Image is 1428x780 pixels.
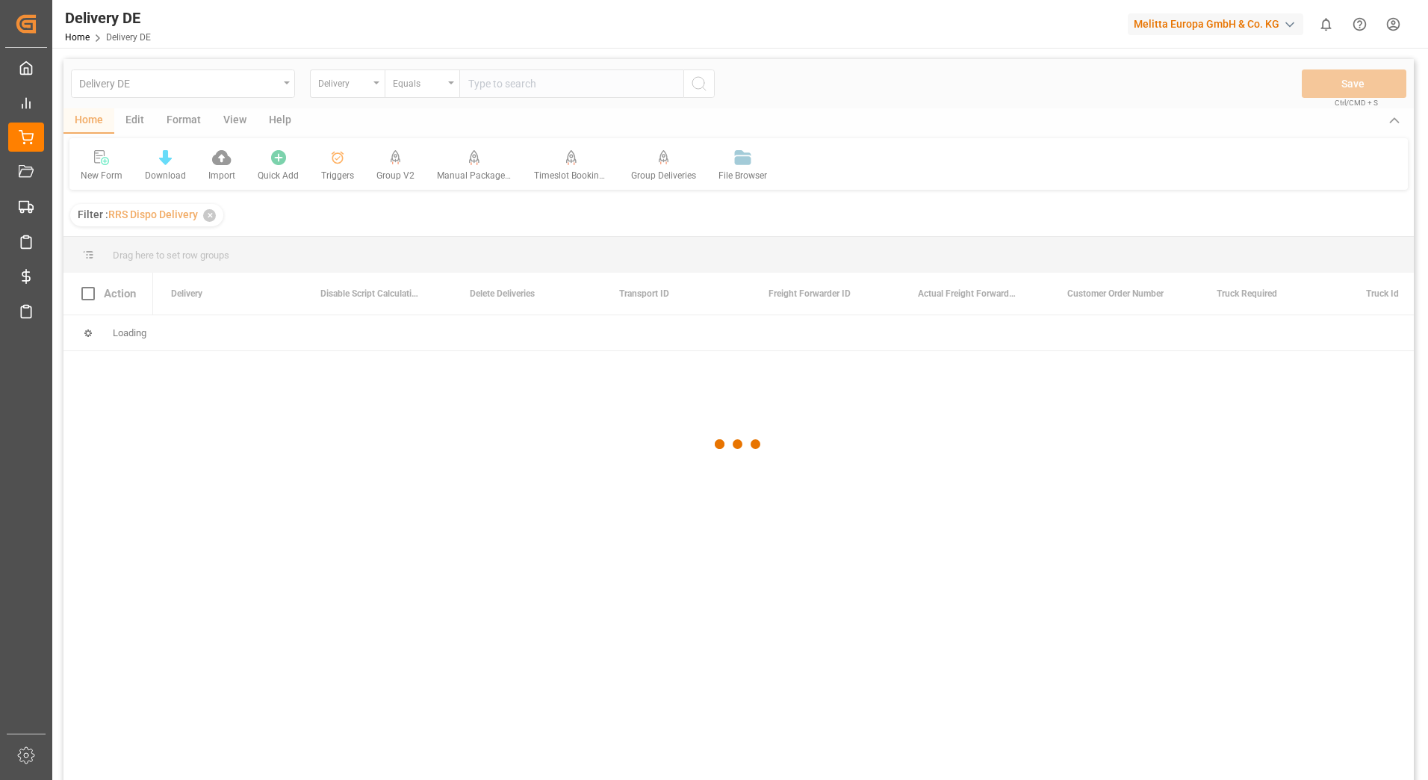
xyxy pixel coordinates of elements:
[1128,10,1309,38] button: Melitta Europa GmbH & Co. KG
[65,7,151,29] div: Delivery DE
[1343,7,1376,41] button: Help Center
[65,32,90,43] a: Home
[1128,13,1303,35] div: Melitta Europa GmbH & Co. KG
[1309,7,1343,41] button: show 0 new notifications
